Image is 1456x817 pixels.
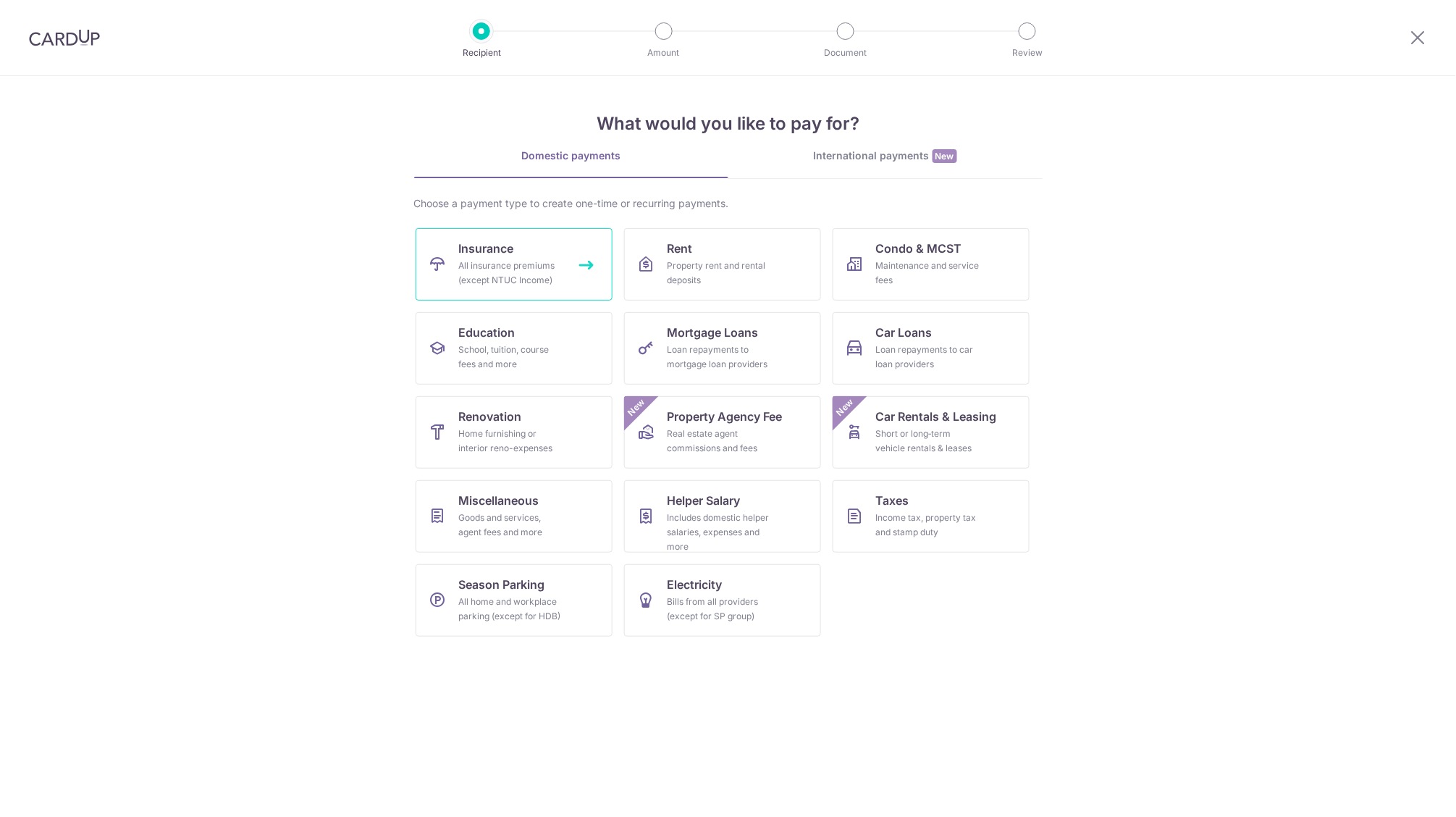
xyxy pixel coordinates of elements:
[876,259,980,288] div: Maintenance and service fees
[34,10,64,23] span: Help
[459,259,563,288] div: All insurance premiums (except NTUC Income)
[624,396,648,420] span: New
[876,492,909,509] span: Taxes
[414,148,728,163] div: Domestic payments
[668,511,772,554] div: Includes domestic helper salaries, expenses and more
[876,240,962,257] span: Condo & MCST
[414,111,1043,137] h4: What would you like to pay for?
[29,29,100,46] img: CardUp
[792,46,899,60] p: Document
[428,46,535,60] p: Recipient
[610,46,718,60] p: Amount
[876,408,997,425] span: Car Rentals & Leasing
[668,576,723,593] span: Electricity
[668,343,772,372] div: Loan repayments to mortgage loan providers
[668,408,783,425] span: Property Agency Fee
[416,480,613,553] a: MiscellaneousGoods and services, agent fees and more
[459,576,545,593] span: Season Parking
[459,240,514,257] span: Insurance
[668,427,772,456] div: Real estate agent commissions and fees
[459,492,539,509] span: Miscellaneous
[668,259,772,288] div: Property rent and rental deposits
[414,196,1043,211] div: Choose a payment type to create one-time or recurring payments.
[728,148,1043,164] div: International payments
[459,511,563,540] div: Goods and services, agent fees and more
[668,492,741,509] span: Helper Salary
[459,427,563,456] div: Home furnishing or interior reno-expenses
[459,408,522,425] span: Renovation
[416,564,613,637] a: Season ParkingAll home and workplace parking (except for HDB)
[933,149,957,163] span: New
[624,564,821,637] a: ElectricityBills from all providers (except for SP group)
[668,595,772,624] div: Bills from all providers (except for SP group)
[416,312,613,385] a: EducationSchool, tuition, course fees and more
[624,228,821,301] a: RentProperty rent and rental deposits
[876,343,980,372] div: Loan repayments to car loan providers
[624,312,821,385] a: Mortgage LoansLoan repayments to mortgage loan providers
[459,324,516,341] span: Education
[459,343,563,372] div: School, tuition, course fees and more
[833,228,1030,301] a: Condo & MCSTMaintenance and service fees
[876,511,980,540] div: Income tax, property tax and stamp duty
[833,396,857,420] span: New
[876,427,980,456] div: Short or long‑term vehicle rentals & leases
[416,228,613,301] a: InsuranceAll insurance premiums (except NTUC Income)
[876,324,933,341] span: Car Loans
[624,396,821,469] a: Property Agency FeeReal estate agent commissions and feesNew
[459,595,563,624] div: All home and workplace parking (except for HDB)
[833,312,1030,385] a: Car LoansLoan repayments to car loan providers
[416,396,613,469] a: RenovationHome furnishing or interior reno-expenses
[668,240,693,257] span: Rent
[833,480,1030,553] a: TaxesIncome tax, property tax and stamp duty
[668,324,759,341] span: Mortgage Loans
[624,480,821,553] a: Helper SalaryIncludes domestic helper salaries, expenses and more
[974,46,1081,60] p: Review
[833,396,1030,469] a: Car Rentals & LeasingShort or long‑term vehicle rentals & leasesNew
